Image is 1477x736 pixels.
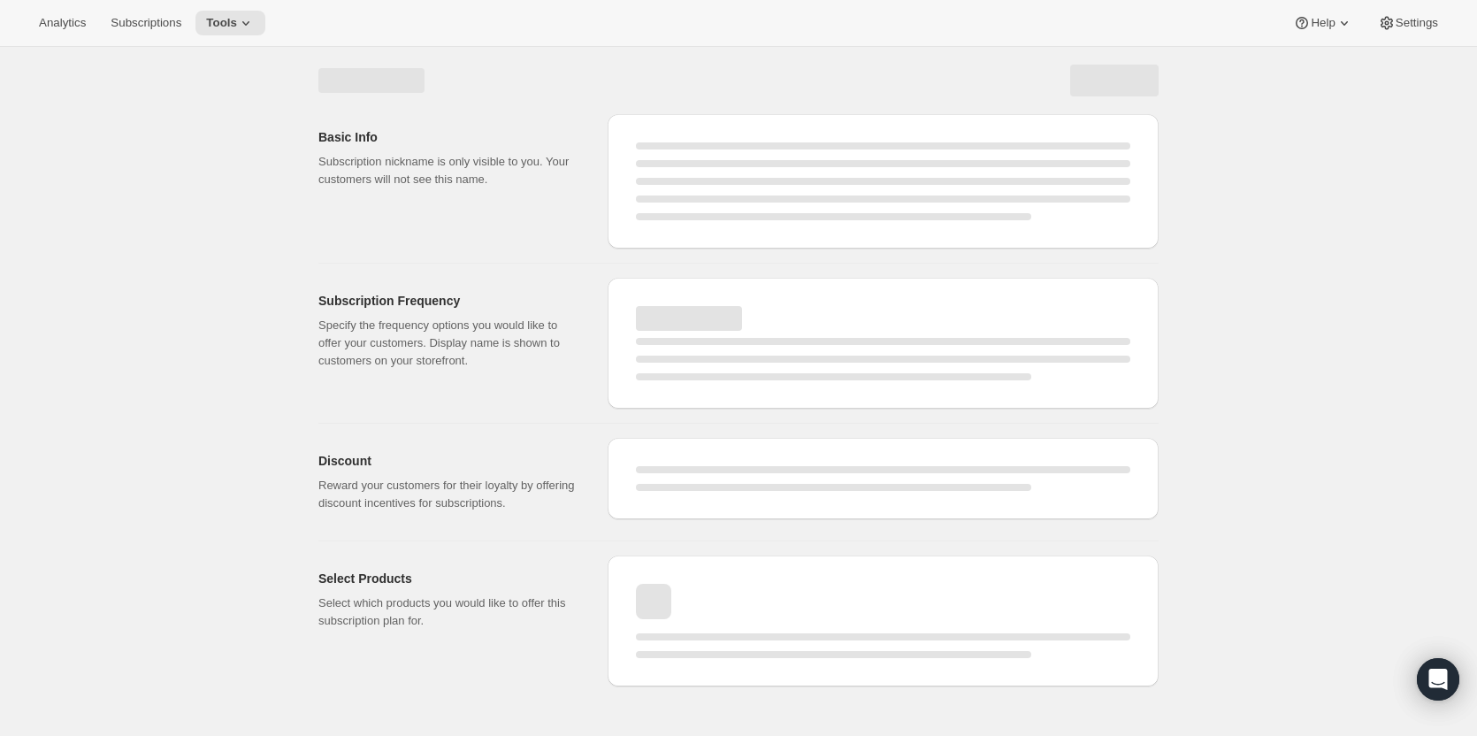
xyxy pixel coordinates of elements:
[28,11,96,35] button: Analytics
[39,16,86,30] span: Analytics
[297,47,1180,694] div: Page loading
[1367,11,1449,35] button: Settings
[195,11,265,35] button: Tools
[1396,16,1438,30] span: Settings
[1311,16,1335,30] span: Help
[318,477,579,512] p: Reward your customers for their loyalty by offering discount incentives for subscriptions.
[318,317,579,370] p: Specify the frequency options you would like to offer your customers. Display name is shown to cu...
[1282,11,1363,35] button: Help
[318,292,579,310] h2: Subscription Frequency
[1417,658,1459,701] div: Open Intercom Messenger
[100,11,192,35] button: Subscriptions
[318,153,579,188] p: Subscription nickname is only visible to you. Your customers will not see this name.
[318,128,579,146] h2: Basic Info
[111,16,181,30] span: Subscriptions
[318,452,579,470] h2: Discount
[206,16,237,30] span: Tools
[318,594,579,630] p: Select which products you would like to offer this subscription plan for.
[318,570,579,587] h2: Select Products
